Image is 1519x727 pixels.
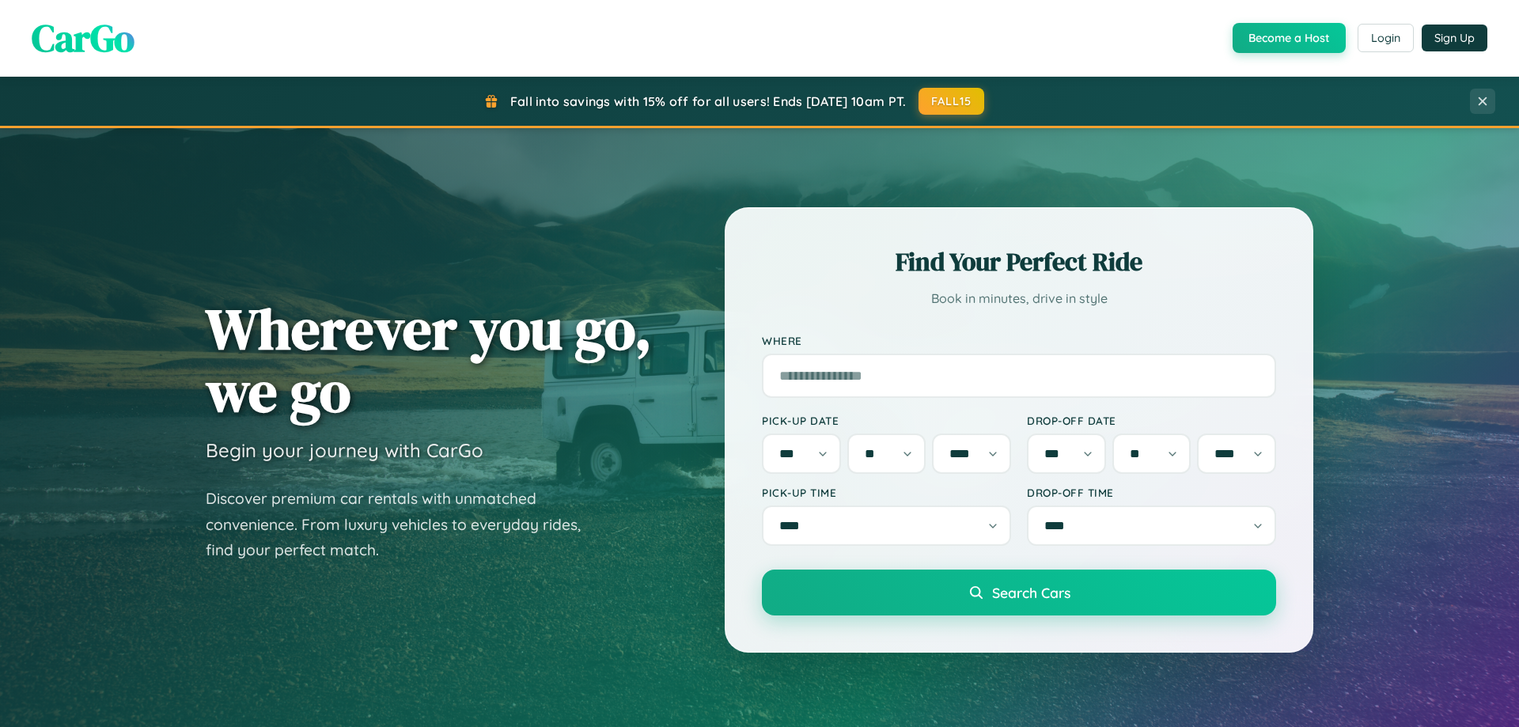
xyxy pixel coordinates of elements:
span: CarGo [32,12,134,64]
label: Pick-up Date [762,414,1011,427]
h1: Wherever you go, we go [206,297,652,422]
button: FALL15 [919,88,985,115]
button: Search Cars [762,570,1276,615]
button: Become a Host [1233,23,1346,53]
button: Login [1358,24,1414,52]
span: Fall into savings with 15% off for all users! Ends [DATE] 10am PT. [510,93,907,109]
label: Pick-up Time [762,486,1011,499]
p: Book in minutes, drive in style [762,287,1276,310]
h2: Find Your Perfect Ride [762,244,1276,279]
label: Drop-off Date [1027,414,1276,427]
p: Discover premium car rentals with unmatched convenience. From luxury vehicles to everyday rides, ... [206,486,601,563]
label: Where [762,334,1276,347]
span: Search Cars [992,584,1070,601]
h3: Begin your journey with CarGo [206,438,483,462]
button: Sign Up [1422,25,1487,51]
label: Drop-off Time [1027,486,1276,499]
